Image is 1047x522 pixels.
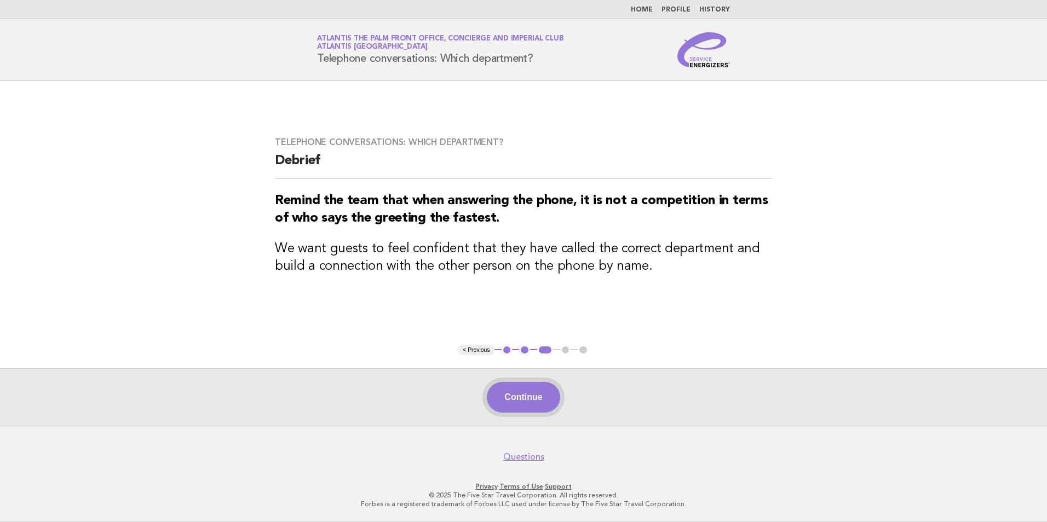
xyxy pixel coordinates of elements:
[275,152,772,179] h2: Debrief
[631,7,653,13] a: Home
[699,7,730,13] a: History
[188,491,859,500] p: © 2025 The Five Star Travel Corporation. All rights reserved.
[499,483,543,490] a: Terms of Use
[275,137,772,148] h3: Telephone conversations: Which department?
[317,36,563,64] h1: Telephone conversations: Which department?
[661,7,691,13] a: Profile
[487,382,560,413] button: Continue
[537,345,553,356] button: 3
[677,32,730,67] img: Service Energizers
[502,345,513,356] button: 1
[519,345,530,356] button: 2
[188,500,859,508] p: Forbes is a registered trademark of Forbes LLC used under license by The Five Star Travel Corpora...
[275,194,768,225] strong: Remind the team that when answering the phone, it is not a competition in terms of who says the g...
[476,483,498,490] a: Privacy
[275,240,772,275] h3: We want guests to feel confident that they have called the correct department and build a connect...
[317,44,428,51] span: Atlantis [GEOGRAPHIC_DATA]
[458,345,494,356] button: < Previous
[503,451,544,462] a: Questions
[545,483,572,490] a: Support
[317,35,563,50] a: Atlantis The Palm Front Office, Concierge and Imperial ClubAtlantis [GEOGRAPHIC_DATA]
[188,482,859,491] p: · ·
